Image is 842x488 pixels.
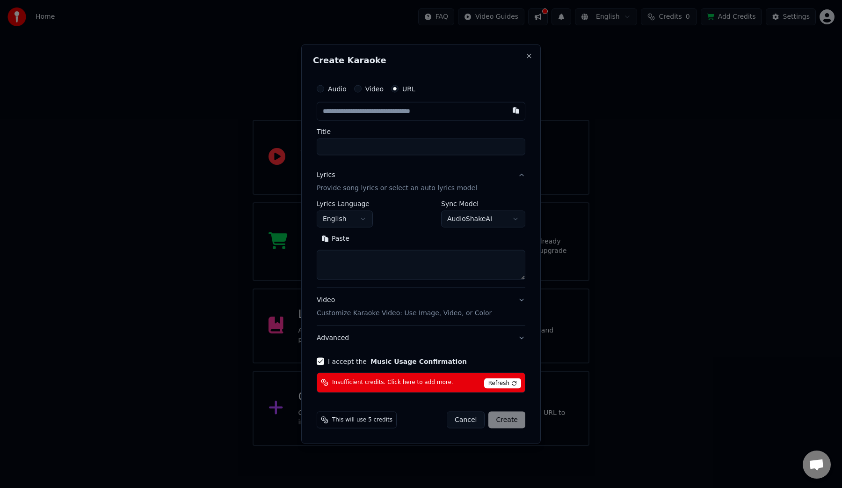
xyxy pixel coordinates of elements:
button: VideoCustomize Karaoke Video: Use Image, Video, or Color [317,288,525,325]
button: LyricsProvide song lyrics or select an auto lyrics model [317,163,525,200]
button: Cancel [447,411,485,428]
label: Sync Model [441,200,525,207]
h2: Create Karaoke [313,56,529,65]
div: Lyrics [317,170,335,180]
label: Title [317,128,525,135]
span: This will use 5 credits [332,416,392,423]
label: Audio [328,86,347,92]
label: I accept the [328,358,467,364]
button: I accept the [370,358,467,364]
button: Paste [317,231,354,246]
div: LyricsProvide song lyrics or select an auto lyrics model [317,200,525,288]
label: Lyrics Language [317,200,373,207]
span: Insufficient credits. Click here to add more. [332,379,453,386]
label: URL [402,86,415,92]
span: Refresh [484,378,521,388]
div: Video [317,296,492,318]
label: Video [365,86,384,92]
p: Provide song lyrics or select an auto lyrics model [317,184,477,193]
p: Customize Karaoke Video: Use Image, Video, or Color [317,309,492,318]
button: Advanced [317,325,525,350]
